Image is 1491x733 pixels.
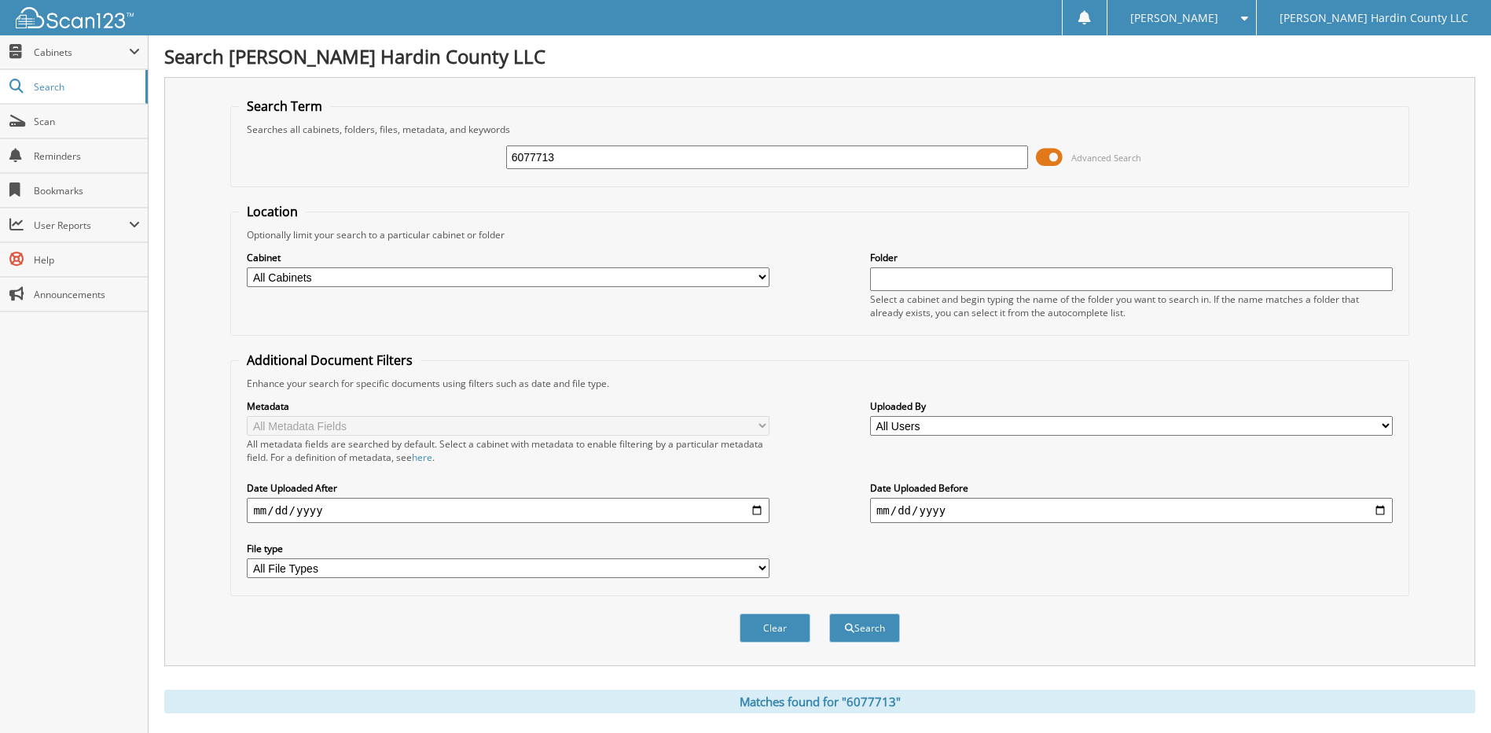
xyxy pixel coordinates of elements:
[412,451,432,464] a: here
[239,98,330,115] legend: Search Term
[34,288,140,301] span: Announcements
[870,293,1393,319] div: Select a cabinet and begin typing the name of the folder you want to search in. If the name match...
[34,80,138,94] span: Search
[34,46,129,59] span: Cabinets
[247,481,769,495] label: Date Uploaded After
[829,613,900,643] button: Search
[239,377,1400,390] div: Enhance your search for specific documents using filters such as date and file type.
[870,498,1393,523] input: end
[1130,13,1218,23] span: [PERSON_NAME]
[870,251,1393,264] label: Folder
[247,498,769,523] input: start
[870,481,1393,495] label: Date Uploaded Before
[247,251,769,264] label: Cabinet
[740,613,810,643] button: Clear
[1280,13,1468,23] span: [PERSON_NAME] Hardin County LLC
[34,149,140,163] span: Reminders
[34,115,140,128] span: Scan
[239,228,1400,241] div: Optionally limit your search to a particular cabinet or folder
[16,7,134,28] img: scan123-logo-white.svg
[34,184,140,197] span: Bookmarks
[34,219,129,232] span: User Reports
[239,203,306,220] legend: Location
[34,253,140,267] span: Help
[247,437,769,464] div: All metadata fields are searched by default. Select a cabinet with metadata to enable filtering b...
[164,690,1475,713] div: Matches found for "6077713"
[247,542,769,555] label: File type
[239,352,420,369] legend: Additional Document Filters
[164,43,1475,69] h1: Search [PERSON_NAME] Hardin County LLC
[1071,152,1141,164] span: Advanced Search
[247,400,769,413] label: Metadata
[870,400,1393,413] label: Uploaded By
[239,123,1400,136] div: Searches all cabinets, folders, files, metadata, and keywords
